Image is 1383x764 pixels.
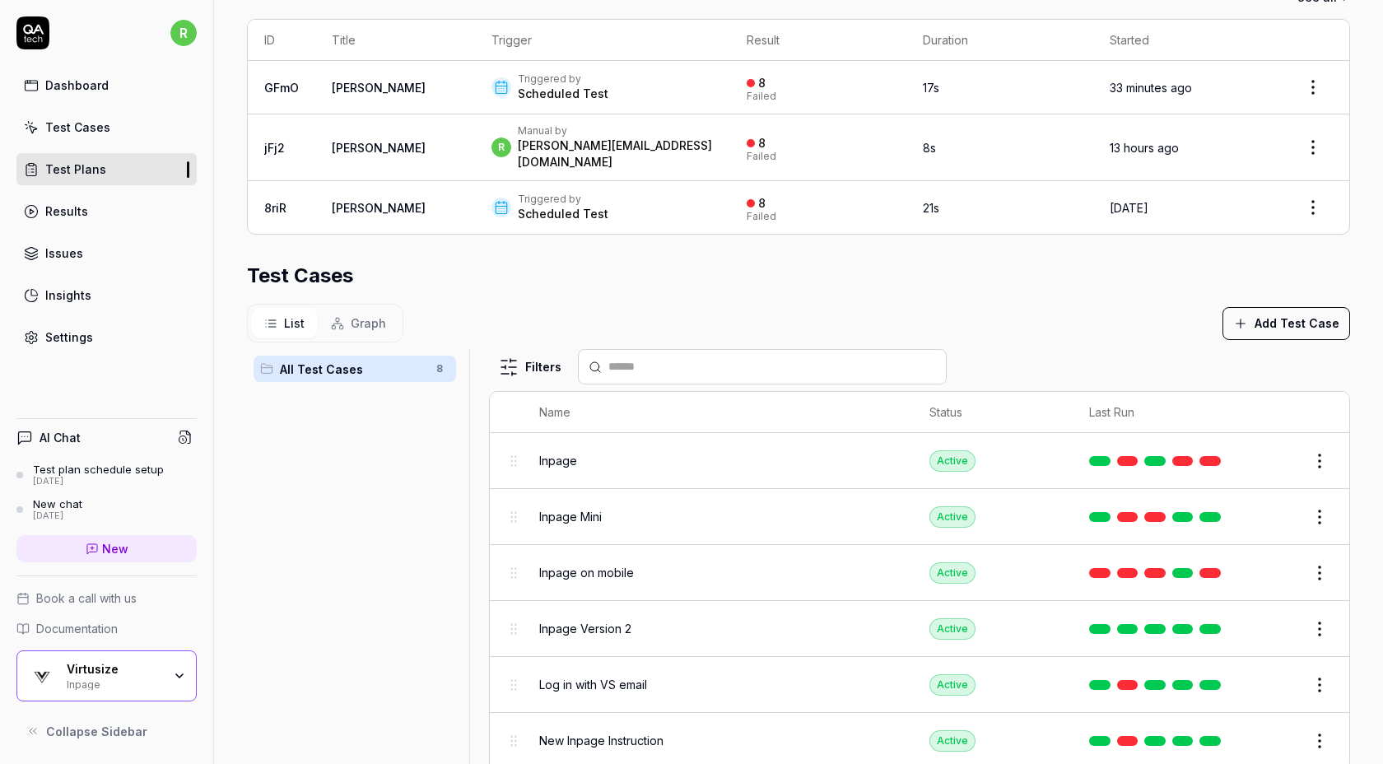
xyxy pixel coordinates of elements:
[747,212,776,221] div: Failed
[906,20,1093,61] th: Duration
[523,392,914,433] th: Name
[489,351,571,384] button: Filters
[170,20,197,46] span: r
[913,392,1073,433] th: Status
[491,137,511,157] span: r
[518,86,608,102] div: Scheduled Test
[45,161,106,178] div: Test Plans
[67,662,162,677] div: Virtusize
[16,153,197,185] a: Test Plans
[16,715,197,748] button: Collapse Sidebar
[490,545,1349,601] tr: Inpage on mobileActive
[16,535,197,562] a: New
[67,677,162,690] div: Inpage
[539,508,602,525] span: Inpage Mini
[27,661,57,691] img: Virtusize Logo
[315,20,475,61] th: Title
[430,359,449,379] span: 8
[36,620,118,637] span: Documentation
[16,111,197,143] a: Test Cases
[332,141,426,155] a: [PERSON_NAME]
[1073,392,1244,433] th: Last Run
[518,137,714,170] div: [PERSON_NAME][EMAIL_ADDRESS][DOMAIN_NAME]
[539,452,577,469] span: Inpage
[490,601,1349,657] tr: Inpage Version 2Active
[16,69,197,101] a: Dashboard
[929,618,976,640] div: Active
[248,20,315,61] th: ID
[923,141,936,155] time: 8s
[929,730,976,752] div: Active
[929,674,976,696] div: Active
[45,286,91,304] div: Insights
[539,564,634,581] span: Inpage on mobile
[16,589,197,607] a: Book a call with us
[33,476,164,487] div: [DATE]
[929,506,976,528] div: Active
[539,620,631,637] span: Inpage Version 2
[16,279,197,311] a: Insights
[45,328,93,346] div: Settings
[251,308,318,338] button: List
[264,81,299,95] a: GFmO
[33,510,82,522] div: [DATE]
[33,497,82,510] div: New chat
[923,201,939,215] time: 21s
[518,124,714,137] div: Manual by
[1222,307,1350,340] button: Add Test Case
[45,77,109,94] div: Dashboard
[351,314,386,332] span: Graph
[1093,20,1277,61] th: Started
[1110,81,1192,95] time: 33 minutes ago
[730,20,906,61] th: Result
[332,201,426,215] a: [PERSON_NAME]
[16,237,197,269] a: Issues
[45,119,110,136] div: Test Cases
[758,76,766,91] div: 8
[16,195,197,227] a: Results
[264,201,286,215] a: 8riR
[518,206,608,222] div: Scheduled Test
[170,16,197,49] button: r
[16,321,197,353] a: Settings
[758,196,766,211] div: 8
[332,81,426,95] a: [PERSON_NAME]
[758,136,766,151] div: 8
[1110,141,1179,155] time: 13 hours ago
[46,723,147,740] span: Collapse Sidebar
[490,489,1349,545] tr: Inpage MiniActive
[40,429,81,446] h4: AI Chat
[33,463,164,476] div: Test plan schedule setup
[36,589,137,607] span: Book a call with us
[247,261,353,291] h2: Test Cases
[518,193,608,206] div: Triggered by
[539,676,647,693] span: Log in with VS email
[16,497,197,522] a: New chat[DATE]
[284,314,305,332] span: List
[475,20,730,61] th: Trigger
[1110,201,1148,215] time: [DATE]
[45,245,83,262] div: Issues
[923,81,939,95] time: 17s
[318,308,399,338] button: Graph
[45,203,88,220] div: Results
[929,450,976,472] div: Active
[490,657,1349,713] tr: Log in with VS emailActive
[929,562,976,584] div: Active
[747,151,776,161] div: Failed
[16,650,197,701] button: Virtusize LogoVirtusizeInpage
[102,540,128,557] span: New
[490,433,1349,489] tr: InpageActive
[539,732,664,749] span: New Inpage Instruction
[264,141,285,155] a: jFj2
[16,620,197,637] a: Documentation
[518,72,608,86] div: Triggered by
[280,361,426,378] span: All Test Cases
[16,463,197,487] a: Test plan schedule setup[DATE]
[747,91,776,101] div: Failed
